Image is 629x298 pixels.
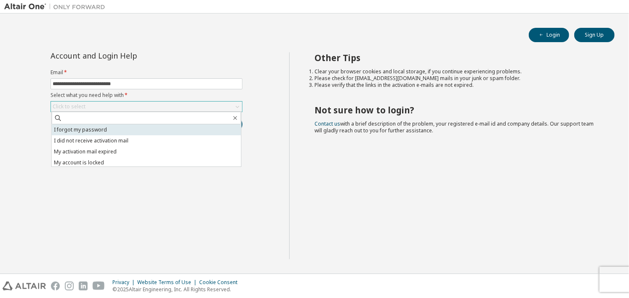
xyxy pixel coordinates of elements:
img: altair_logo.svg [3,282,46,290]
div: Cookie Consent [199,279,243,286]
li: I forgot my password [52,124,241,135]
li: Please verify that the links in the activation e-mails are not expired. [315,82,600,89]
label: Email [51,69,243,76]
img: instagram.svg [65,282,74,290]
h2: Not sure how to login? [315,105,600,115]
li: Please check for [EMAIL_ADDRESS][DOMAIN_NAME] mails in your junk or spam folder. [315,75,600,82]
a: Contact us [315,120,341,127]
img: facebook.svg [51,282,60,290]
span: with a brief description of the problem, your registered e-mail id and company details. Our suppo... [315,120,594,134]
div: Account and Login Help [51,52,204,59]
button: Sign Up [574,28,615,42]
img: youtube.svg [93,282,105,290]
div: Privacy [112,279,137,286]
label: Select what you need help with [51,92,243,99]
img: linkedin.svg [79,282,88,290]
h2: Other Tips [315,52,600,63]
button: Login [529,28,569,42]
p: © 2025 Altair Engineering, Inc. All Rights Reserved. [112,286,243,293]
div: Click to select [51,102,242,112]
div: Click to select [53,103,85,110]
img: Altair One [4,3,109,11]
li: Clear your browser cookies and local storage, if you continue experiencing problems. [315,68,600,75]
div: Website Terms of Use [137,279,199,286]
